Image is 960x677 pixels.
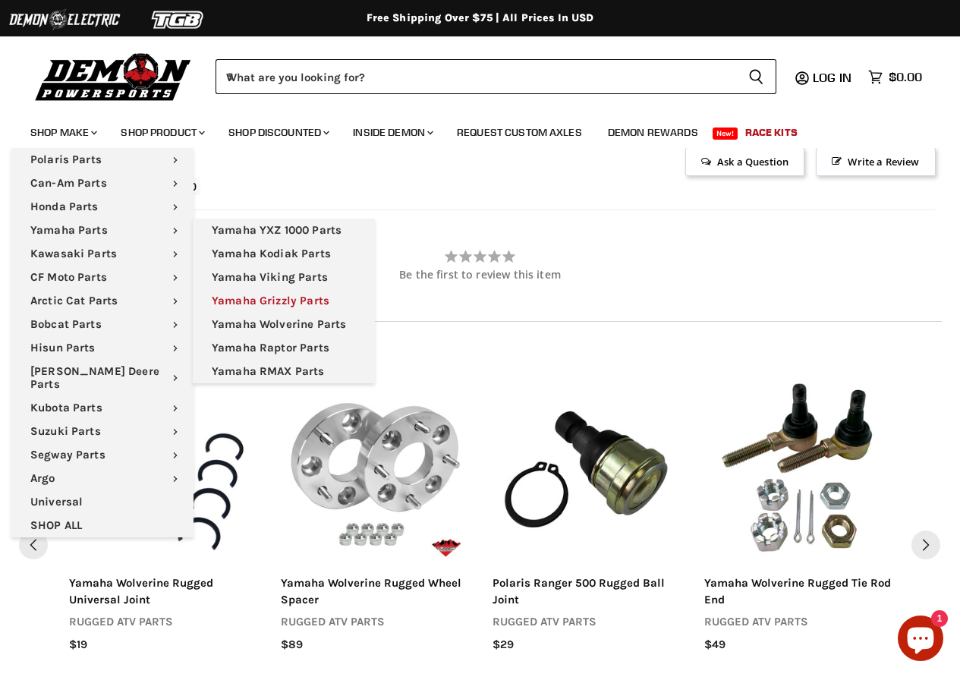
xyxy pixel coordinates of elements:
span: $49 [704,637,726,653]
span: $0.00 [889,70,922,84]
a: Yamaha Kodiak Parts [193,242,375,266]
a: Yamaha YXZ 1000 Parts [193,219,375,242]
span: $19 [69,637,87,653]
a: Polaris Parts [11,148,194,172]
a: Yamaha Wolverine Rugged Wheel SpacerYamaha Wolverine Rugged Wheel SpacerSelect options [281,376,468,563]
div: rugged atv parts [704,614,892,630]
img: Yamaha Wolverine Rugged Tie Rod End [704,376,892,563]
a: polaris ranger 500 rugged ball jointrugged atv parts$29 [493,575,680,653]
a: Bobcat Parts [11,313,194,336]
span: Write a Review [816,147,935,176]
button: Next [911,531,940,559]
a: Yamaha Grizzly Parts [193,289,375,313]
span: $29 [493,637,514,653]
a: Request Custom Axles [445,117,593,148]
a: Yamaha Parts [11,219,194,242]
div: yamaha wolverine rugged universal joint [69,575,257,608]
div: rugged atv parts [69,614,257,630]
button: Search [736,59,776,94]
a: Suzuki Parts [11,420,194,443]
a: Universal [11,490,194,514]
form: Product [216,59,776,94]
a: Arctic Cat Parts [11,289,194,313]
a: yamaha wolverine rugged wheel spacerrugged atv parts$89 [281,575,468,653]
a: Yamaha Wolverine Rugged Tie Rod EndAdd to cart [704,376,892,563]
input: When autocomplete results are available use up and down arrows to review and enter to select [216,59,736,94]
a: Yamaha RMAX Parts [193,360,375,383]
a: yamaha wolverine rugged tie rod endrugged atv parts$49 [704,575,892,653]
a: Kubota Parts [11,396,194,420]
div: yamaha wolverine rugged tie rod end [704,575,892,608]
span: Ask a Question [685,147,804,176]
a: yamaha wolverine rugged universal jointrugged atv parts$19 [69,575,257,653]
a: Yamaha Raptor Parts [193,336,375,360]
a: Shop Discounted [217,117,338,148]
a: Hisun Parts [11,336,194,360]
div: polaris ranger 500 rugged ball joint [493,575,680,608]
div: Be the first to review this item [25,269,936,281]
a: Race Kits [734,117,809,148]
a: Inside Demon [342,117,442,148]
a: Polaris Ranger 500 Rugged Ball JointPolaris Ranger 500 Rugged Ball JointSelect options [493,376,680,563]
img: Demon Electric Logo 2 [8,5,121,34]
a: SHOP ALL [11,514,194,537]
div: rugged atv parts [493,614,680,630]
span: $89 [281,637,303,653]
img: TGB Logo 2 [121,5,235,34]
span: Log in [813,70,851,85]
a: Shop Product [109,117,214,148]
a: Kawasaki Parts [11,242,194,266]
a: Can-Am Parts [11,172,194,195]
ul: Main menu [11,148,194,537]
div: rugged atv parts [281,614,468,630]
div: yamaha wolverine rugged wheel spacer [281,575,468,608]
a: [PERSON_NAME] Deere Parts [11,360,194,396]
ul: Main menu [19,111,918,148]
inbox-online-store-chat: Shopify online store chat [893,616,948,665]
img: Demon Powersports [30,49,197,103]
a: Segway Parts [11,443,194,467]
a: Shop Make [19,117,106,148]
a: $0.00 [861,66,930,88]
span: New! [713,128,738,140]
button: Pervious [19,531,48,559]
a: Honda Parts [11,195,194,219]
a: CF Moto Parts [11,266,194,289]
ul: Main menu [193,219,375,383]
a: Log in [806,71,861,84]
a: Yamaha Viking Parts [193,266,375,289]
a: Argo [11,467,194,490]
a: Demon Rewards [596,117,710,148]
a: Yamaha Wolverine Parts [193,313,375,336]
